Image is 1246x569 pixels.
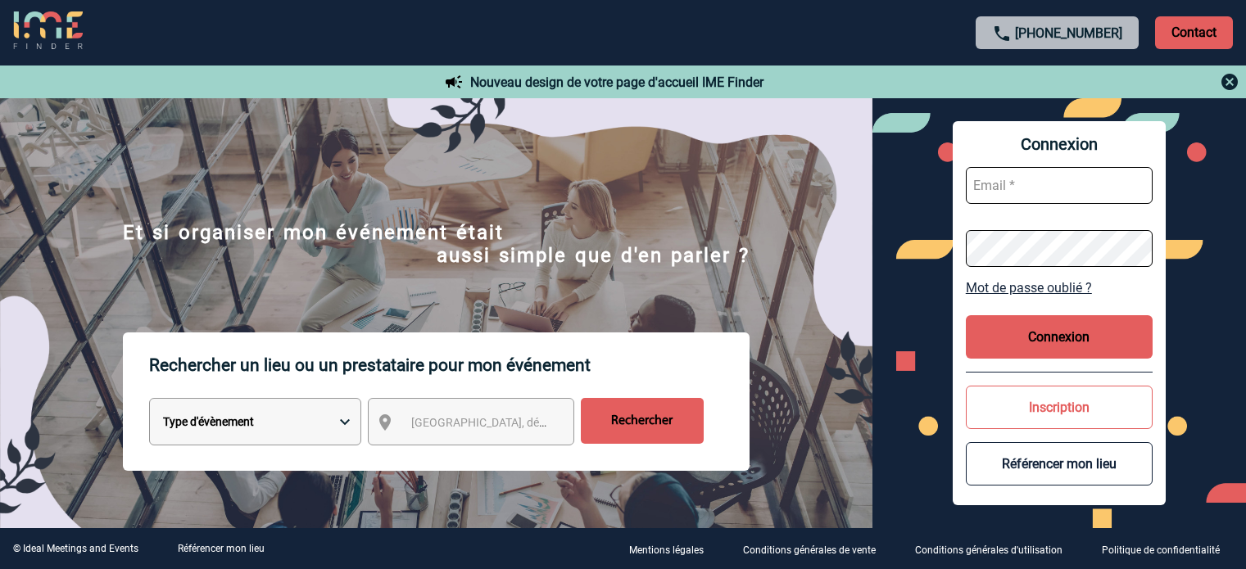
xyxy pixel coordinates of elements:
[411,416,639,429] span: [GEOGRAPHIC_DATA], département, région...
[966,442,1153,485] button: Référencer mon lieu
[730,541,902,557] a: Conditions générales de vente
[1155,16,1233,49] p: Contact
[629,544,704,556] p: Mentions légales
[1102,544,1220,556] p: Politique de confidentialité
[1089,541,1246,557] a: Politique de confidentialité
[966,134,1153,154] span: Connexion
[992,24,1012,43] img: call-24-px.png
[1015,25,1122,41] a: [PHONE_NUMBER]
[915,544,1062,556] p: Conditions générales d'utilisation
[149,332,750,398] p: Rechercher un lieu ou un prestataire pour mon événement
[581,398,704,444] input: Rechercher
[966,315,1153,359] button: Connexion
[13,543,138,554] div: © Ideal Meetings and Events
[178,543,265,554] a: Référencer mon lieu
[966,280,1153,296] a: Mot de passe oublié ?
[966,167,1153,204] input: Email *
[966,386,1153,429] button: Inscription
[743,544,876,556] p: Conditions générales de vente
[902,541,1089,557] a: Conditions générales d'utilisation
[616,541,730,557] a: Mentions légales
